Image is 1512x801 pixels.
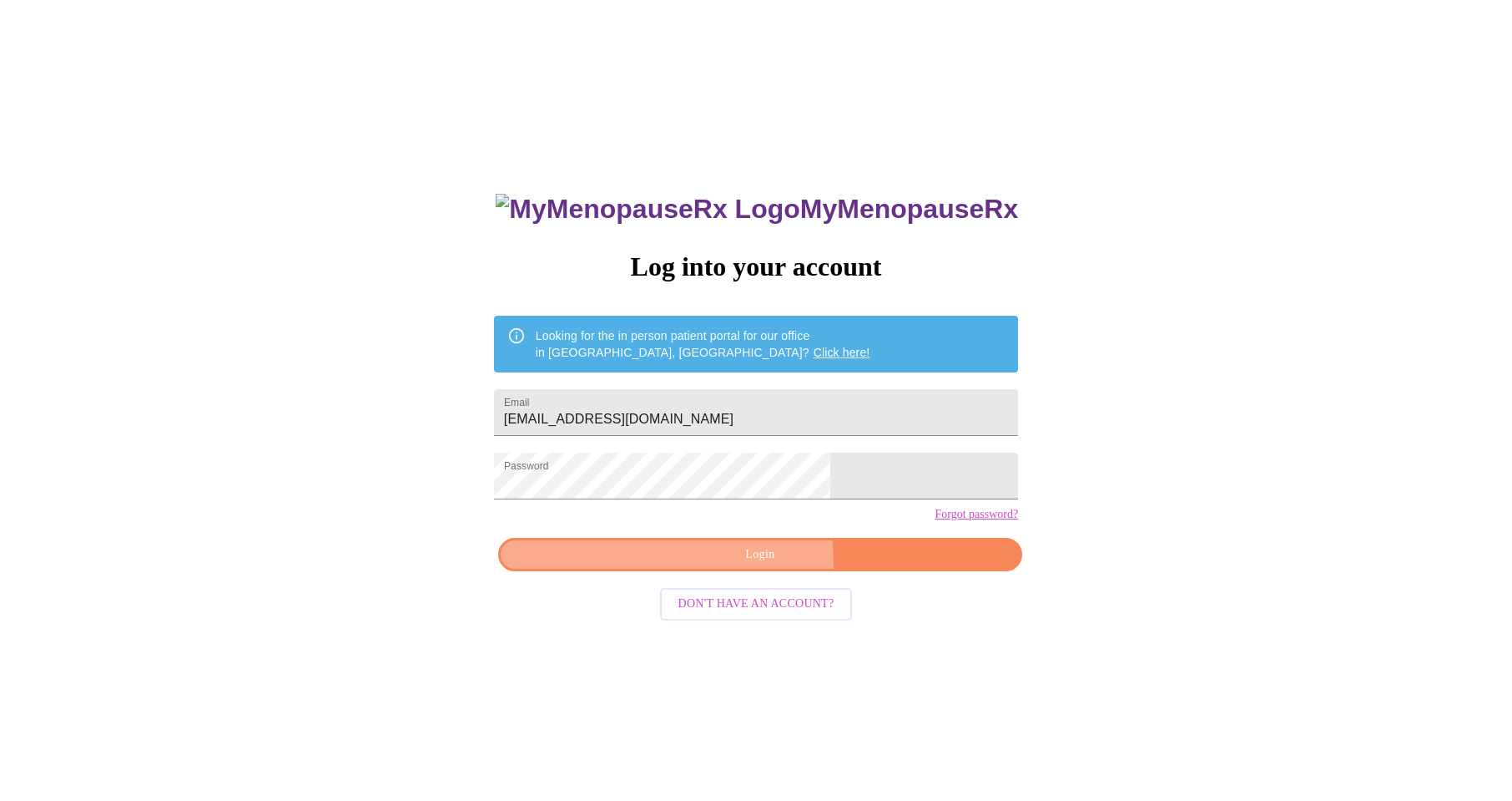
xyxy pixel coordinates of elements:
[935,508,1018,521] a: Forgot password?
[536,321,870,368] div: Looking for the in person patient portal for our office in [GEOGRAPHIC_DATA], [GEOGRAPHIC_DATA]?
[494,251,1018,282] h3: Log into your account
[660,588,853,621] button: Don't have an account?
[814,346,870,359] a: Click here!
[498,538,1022,572] button: Login
[656,596,857,610] a: Don't have an account?
[496,194,1018,225] h3: MyMenopauseRx
[496,194,799,225] img: MyMenopauseRx Logo
[517,545,1003,565] span: Login
[678,594,834,615] span: Don't have an account?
